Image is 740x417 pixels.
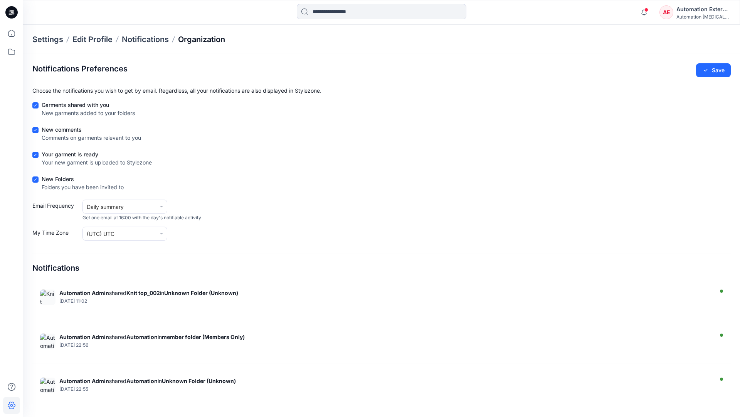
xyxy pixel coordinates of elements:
div: shared in [59,290,711,296]
a: Edit Profile [72,34,113,45]
div: (UTC) UTC [87,230,152,238]
label: My Time Zone [32,229,79,241]
strong: Automation [126,378,158,384]
div: Comments on garments relevant to you [42,134,141,142]
div: New garments added to your folders [42,109,135,117]
div: Daily summary [87,203,152,211]
strong: Automation [126,334,158,340]
strong: Automation Admin [59,378,109,384]
strong: Unknown Folder (Unknown) [164,290,238,296]
h4: Notifications [32,263,79,273]
div: AE [659,5,673,19]
div: New comments [42,125,141,134]
h2: Notifications Preferences [32,64,128,73]
div: Monday, September 15, 2025 22:55 [59,386,711,392]
div: Garments shared with you [42,101,135,109]
strong: Knit top_002 [126,290,160,296]
img: Automation [40,378,55,393]
label: Email Frequency [32,202,79,221]
strong: member folder (Members Only) [162,334,245,340]
div: Automation External [676,5,730,14]
button: Save [696,63,731,77]
div: Your garment is ready [42,150,152,158]
a: Notifications [122,34,169,45]
strong: Automation Admin [59,290,109,296]
div: New Folders [42,175,124,183]
a: Organization [178,34,225,45]
div: Wednesday, September 17, 2025 11:02 [59,298,711,304]
span: Get one email at 16:00 with the day's notifiable activity [82,214,201,221]
strong: Automation Admin [59,334,109,340]
div: Automation [MEDICAL_DATA]... [676,14,730,20]
p: Settings [32,34,63,45]
div: shared in [59,378,711,384]
div: Your new garment is uploaded to Stylezone [42,158,152,166]
img: Automation [40,334,55,349]
div: Folders you have been invited to [42,183,124,191]
div: shared in [59,334,711,340]
div: Tuesday, September 16, 2025 22:56 [59,342,711,348]
p: Choose the notifications you wish to get by email. Regardless, all your notifications are also di... [32,86,731,95]
img: Knit top_002 [40,290,55,305]
strong: Unknown Folder (Unknown) [162,378,236,384]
